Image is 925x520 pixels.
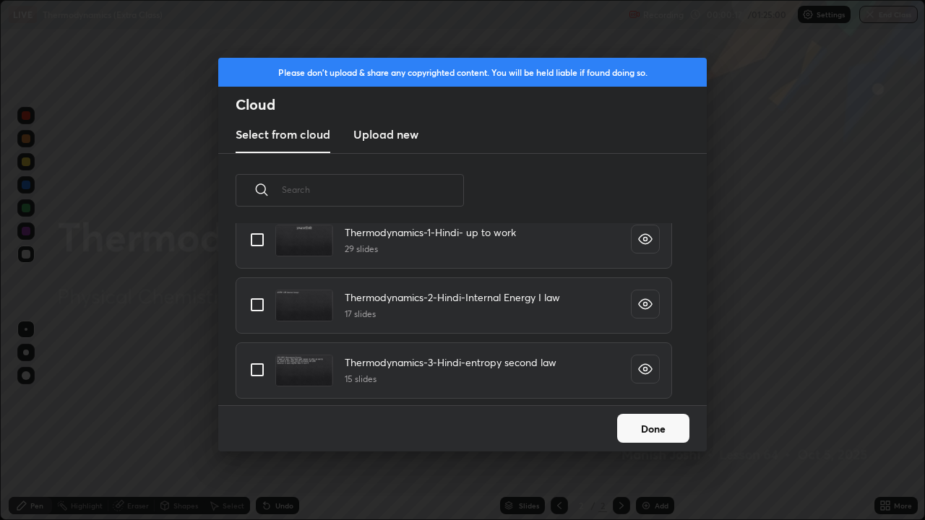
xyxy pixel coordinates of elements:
[275,290,333,321] img: 1757513818DKEH8S.pdf
[345,243,516,256] h5: 29 slides
[275,225,333,256] img: 1757250350Y2JY8U.pdf
[353,126,418,143] h3: Upload new
[617,414,689,443] button: Done
[345,290,560,305] h4: Thermodynamics-2-Hindi-Internal Energy I law
[236,95,707,114] h2: Cloud
[218,223,689,405] div: grid
[345,225,516,240] h4: Thermodynamics-1-Hindi- up to work
[282,159,464,220] input: Search
[218,58,707,87] div: Please don't upload & share any copyrighted content. You will be held liable if found doing so.
[345,308,560,321] h5: 17 slides
[345,355,556,370] h4: Thermodynamics-3-Hindi-entropy second law
[275,355,333,386] img: 1757593799TO8BQ5.pdf
[236,126,330,143] h3: Select from cloud
[345,373,556,386] h5: 15 slides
